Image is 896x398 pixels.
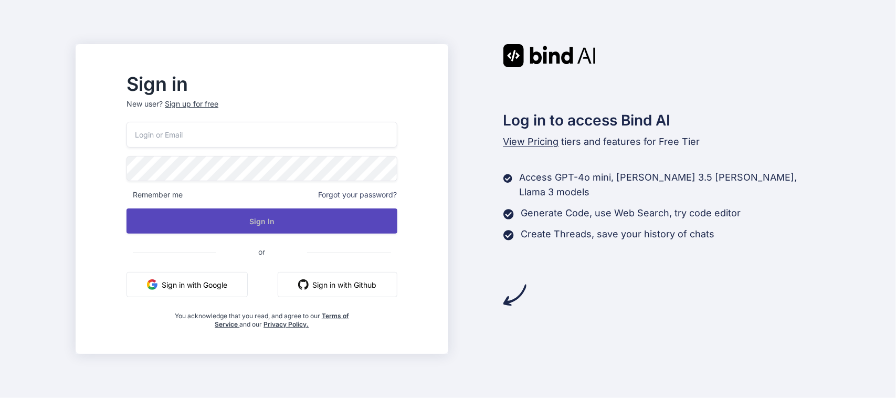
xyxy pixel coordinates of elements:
[263,320,309,328] a: Privacy Policy.
[521,227,715,242] p: Create Threads, save your history of chats
[147,279,157,290] img: google
[216,239,307,265] span: or
[127,190,183,200] span: Remember me
[503,284,526,307] img: arrow
[503,136,559,147] span: View Pricing
[298,279,309,290] img: github
[127,272,248,297] button: Sign in with Google
[319,190,397,200] span: Forgot your password?
[127,208,397,234] button: Sign In
[215,312,349,328] a: Terms of Service
[127,76,397,92] h2: Sign in
[172,306,352,329] div: You acknowledge that you read, and agree to our and our
[127,122,397,148] input: Login or Email
[503,44,596,67] img: Bind AI logo
[127,99,397,122] p: New user?
[521,206,741,221] p: Generate Code, use Web Search, try code editor
[278,272,397,297] button: Sign in with Github
[503,109,820,131] h2: Log in to access Bind AI
[165,99,218,109] div: Sign up for free
[503,134,820,149] p: tiers and features for Free Tier
[520,170,820,200] p: Access GPT-4o mini, [PERSON_NAME] 3.5 [PERSON_NAME], Llama 3 models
